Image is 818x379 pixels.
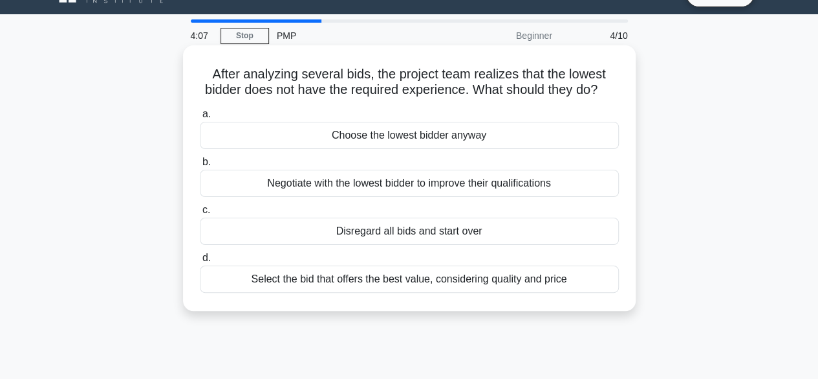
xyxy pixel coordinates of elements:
span: c. [202,204,210,215]
span: d. [202,252,211,263]
span: a. [202,108,211,119]
div: Beginner [447,23,560,49]
span: b. [202,156,211,167]
div: Disregard all bids and start over [200,218,619,245]
h5: After analyzing several bids, the project team realizes that the lowest bidder does not have the ... [199,66,620,98]
div: Select the bid that offers the best value, considering quality and price [200,266,619,293]
div: PMP [269,23,447,49]
a: Stop [221,28,269,44]
div: 4:07 [183,23,221,49]
div: 4/10 [560,23,636,49]
div: Negotiate with the lowest bidder to improve their qualifications [200,170,619,197]
div: Choose the lowest bidder anyway [200,122,619,149]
